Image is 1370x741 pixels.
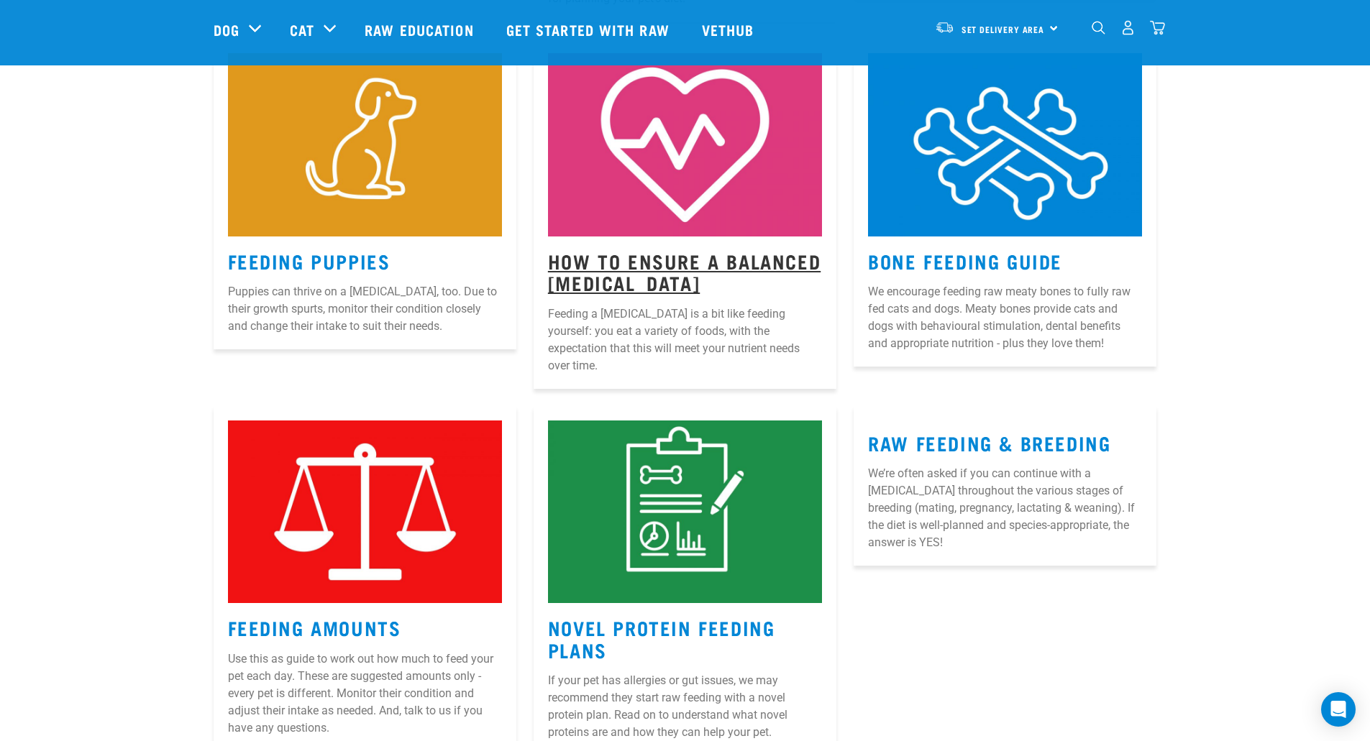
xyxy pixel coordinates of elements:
[228,650,502,737] p: Use this as guide to work out how much to feed your pet each day. These are suggested amounts onl...
[228,53,502,236] img: Puppy-Icon.jpg
[868,437,1110,448] a: Raw Feeding & Breeding
[868,465,1142,551] p: We’re often asked if you can continue with a [MEDICAL_DATA] throughout the various stages of bree...
[868,255,1062,266] a: Bone Feeding Guide
[228,622,401,632] a: Feeding Amounts
[868,53,1142,236] img: 6.jpg
[688,1,772,58] a: Vethub
[1150,20,1165,35] img: home-icon@2x.png
[548,672,822,741] p: If your pet has allergies or gut issues, we may recommend they start raw feeding with a novel pro...
[350,1,491,58] a: Raw Education
[228,255,391,266] a: Feeding Puppies
[962,27,1045,32] span: Set Delivery Area
[548,420,822,603] img: Instagram_Core-Brand_Wildly-Good-Nutrition-12.jpg
[1092,21,1105,34] img: home-icon-1@2x.png
[290,19,314,40] a: Cat
[868,283,1142,352] p: We encourage feeding raw meaty bones to fully raw fed cats and dogs. Meaty bones provide cats and...
[548,622,775,655] a: Novel Protein Feeding Plans
[228,283,502,335] p: Puppies can thrive on a [MEDICAL_DATA], too. Due to their growth spurts, monitor their condition ...
[228,420,502,603] img: Instagram_Core-Brand_Wildly-Good-Nutrition-3.jpg
[548,53,822,236] img: 5.jpg
[1120,20,1136,35] img: user.png
[935,21,954,34] img: van-moving.png
[492,1,688,58] a: Get started with Raw
[1321,692,1356,727] div: Open Intercom Messenger
[214,19,239,40] a: Dog
[548,305,822,374] p: Feeding a [MEDICAL_DATA] is a bit like feeding yourself: you eat a variety of foods, with the exp...
[548,255,821,288] a: How to Ensure a Balanced [MEDICAL_DATA]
